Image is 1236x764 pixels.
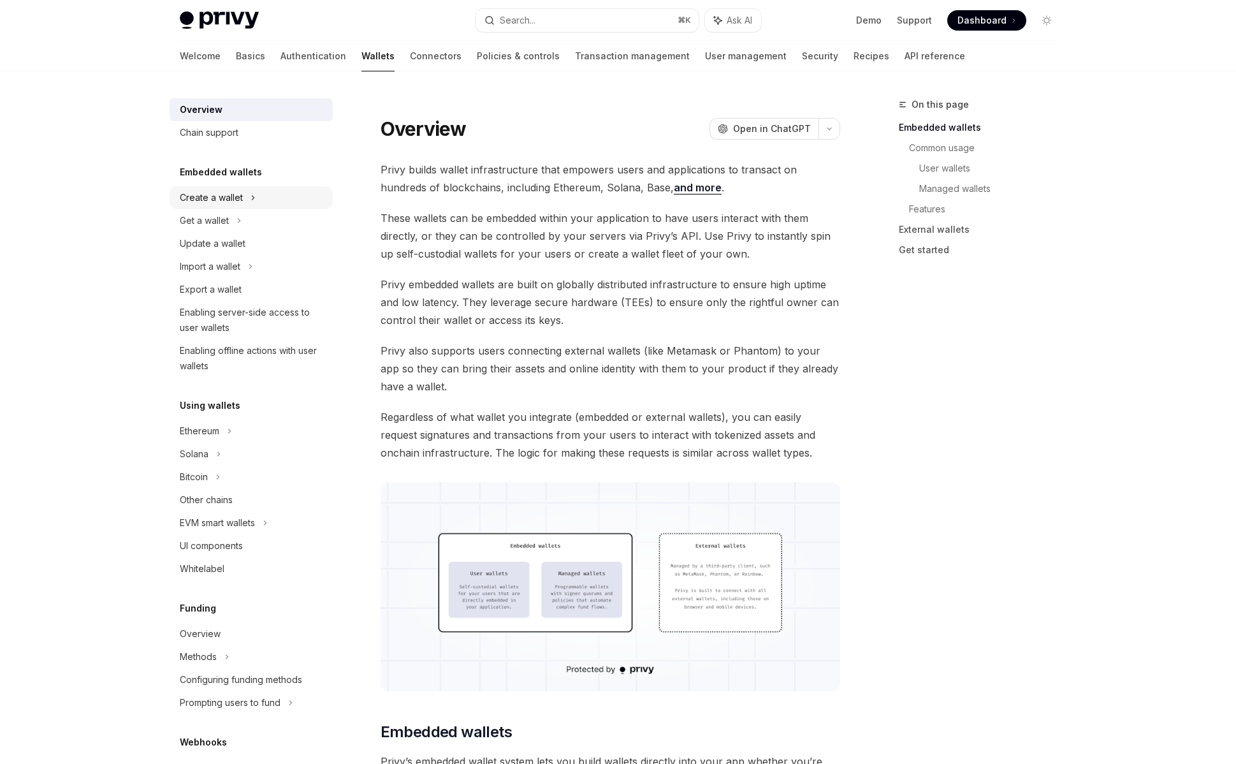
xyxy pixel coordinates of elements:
[919,158,1067,179] a: User wallets
[180,492,233,508] div: Other chains
[905,41,965,71] a: API reference
[674,181,722,195] a: and more
[947,10,1026,31] a: Dashboard
[381,722,512,742] span: Embedded wallets
[709,118,818,140] button: Open in ChatGPT
[912,97,969,112] span: On this page
[180,398,240,413] h5: Using wallets
[180,446,208,462] div: Solana
[170,339,333,378] a: Enabling offline actions with user wallets
[180,561,224,577] div: Whitelabel
[381,408,840,462] span: Regardless of what wallet you integrate (embedded or external wallets), you can easily request si...
[899,117,1067,138] a: Embedded wallets
[180,259,240,274] div: Import a wallet
[170,232,333,255] a: Update a wallet
[381,117,467,140] h1: Overview
[899,240,1067,260] a: Get started
[280,41,346,71] a: Authentication
[856,14,882,27] a: Demo
[381,209,840,263] span: These wallets can be embedded within your application to have users interact with them directly, ...
[180,305,325,335] div: Enabling server-side access to user wallets
[361,41,395,71] a: Wallets
[170,534,333,557] a: UI components
[170,98,333,121] a: Overview
[180,213,229,228] div: Get a wallet
[180,11,259,29] img: light logo
[180,515,255,531] div: EVM smart wallets
[381,482,840,691] img: images/walletoverview.png
[180,735,227,750] h5: Webhooks
[500,13,535,28] div: Search...
[919,179,1067,199] a: Managed wallets
[909,138,1067,158] a: Common usage
[897,14,932,27] a: Support
[170,301,333,339] a: Enabling server-side access to user wallets
[381,342,840,395] span: Privy also supports users connecting external wallets (like Metamask or Phantom) to your app so t...
[705,9,761,32] button: Ask AI
[170,557,333,580] a: Whitelabel
[180,649,217,665] div: Methods
[909,199,1067,219] a: Features
[575,41,690,71] a: Transaction management
[170,121,333,144] a: Chain support
[957,14,1007,27] span: Dashboard
[727,14,752,27] span: Ask AI
[180,343,325,374] div: Enabling offline actions with user wallets
[180,236,245,251] div: Update a wallet
[476,9,699,32] button: Search...⌘K
[180,41,221,71] a: Welcome
[180,282,242,297] div: Export a wallet
[854,41,889,71] a: Recipes
[236,41,265,71] a: Basics
[180,601,216,616] h5: Funding
[802,41,838,71] a: Security
[170,489,333,511] a: Other chains
[733,122,811,135] span: Open in ChatGPT
[381,161,840,196] span: Privy builds wallet infrastructure that empowers users and applications to transact on hundreds o...
[410,41,462,71] a: Connectors
[180,538,243,554] div: UI components
[1036,10,1057,31] button: Toggle dark mode
[180,423,219,439] div: Ethereum
[180,626,221,642] div: Overview
[170,622,333,645] a: Overview
[705,41,787,71] a: User management
[180,695,280,710] div: Prompting users to fund
[180,190,243,205] div: Create a wallet
[170,278,333,301] a: Export a wallet
[180,672,302,687] div: Configuring funding methods
[477,41,560,71] a: Policies & controls
[180,102,222,117] div: Overview
[180,469,208,485] div: Bitcoin
[381,275,840,329] span: Privy embedded wallets are built on globally distributed infrastructure to ensure high uptime and...
[180,125,238,140] div: Chain support
[170,668,333,691] a: Configuring funding methods
[678,15,691,26] span: ⌘ K
[180,165,262,180] h5: Embedded wallets
[899,219,1067,240] a: External wallets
